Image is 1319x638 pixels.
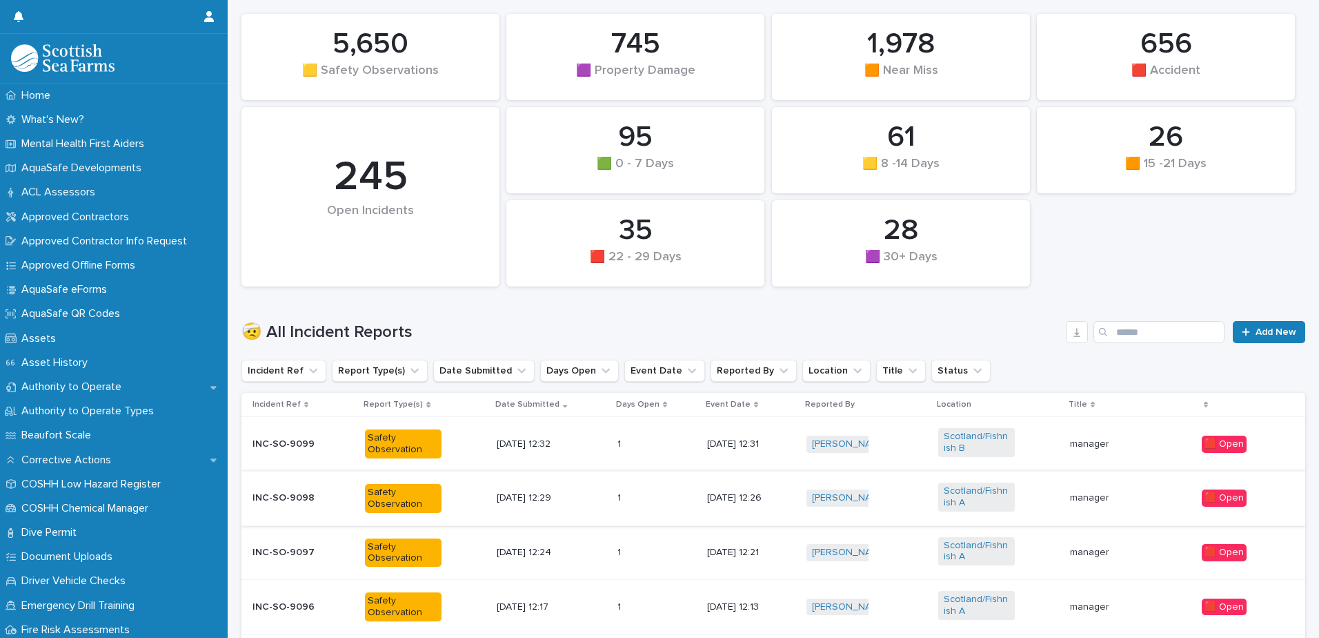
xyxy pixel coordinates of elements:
[812,547,887,559] a: [PERSON_NAME]
[433,360,535,382] button: Date Submitted
[795,120,1006,155] div: 61
[530,157,741,186] div: 🟩 0 - 7 Days
[332,360,428,382] button: Report Type(s)
[802,360,871,382] button: Location
[1093,321,1224,343] input: Search
[795,27,1006,61] div: 1,978
[944,485,1009,509] a: Scotland/Fishnish A
[1202,436,1247,453] div: 🟥 Open
[16,89,61,102] p: Home
[1060,27,1271,61] div: 656
[16,405,165,418] p: Authority to Operate Types
[624,360,705,382] button: Event Date
[795,64,1006,93] div: 🟧 Near Miss
[805,397,855,412] p: Reported By
[1060,157,1271,186] div: 🟧 15 -21 Days
[530,213,741,248] div: 35
[16,186,106,199] p: ACL Assessors
[795,250,1006,279] div: 🟪 30+ Days
[497,601,573,613] p: [DATE] 12:17
[365,592,442,621] div: Safety Observation
[1233,321,1305,343] a: Add New
[252,601,329,613] p: INC-SO-9096
[241,580,1305,635] tr: INC-SO-9096Safety Observation[DATE] 12:1711 [DATE] 12:13[PERSON_NAME] Scotland/Fishnish A manager...
[812,492,887,504] a: [PERSON_NAME]
[252,397,301,412] p: Incident Ref
[16,429,102,442] p: Beaufort Scale
[616,397,659,412] p: Days Open
[252,547,329,559] p: INC-SO-9097
[16,211,140,224] p: Approved Contractors
[617,436,624,450] p: 1
[16,162,152,175] p: AquaSafe Developments
[1202,599,1247,616] div: 🟥 Open
[937,397,971,412] p: Location
[16,259,146,272] p: Approved Offline Forms
[495,397,559,412] p: Date Submitted
[16,526,88,539] p: Dive Permit
[16,550,123,563] p: Document Uploads
[16,380,132,394] p: Authority to Operate
[707,547,784,559] p: [DATE] 12:21
[530,27,741,61] div: 745
[265,27,476,61] div: 5,650
[795,157,1006,186] div: 🟨 8 -14 Days
[707,438,784,450] p: [DATE] 12:31
[707,492,784,504] p: [DATE] 12:26
[365,539,442,568] div: Safety Observation
[617,544,624,559] p: 1
[16,454,122,467] p: Corrective Actions
[530,250,741,279] div: 🟥 22 - 29 Days
[252,438,329,450] p: INC-SO-9099
[944,431,1009,454] a: Scotland/Fishnish B
[1070,492,1147,504] p: manager
[944,594,1009,617] a: Scotland/Fishnish A
[540,360,619,382] button: Days Open
[11,44,115,72] img: bPIBxiqnSb2ggTQWdOVV
[1256,327,1296,337] span: Add New
[16,599,146,612] p: Emergency Drill Training
[1070,438,1147,450] p: manager
[241,360,326,382] button: Incident Ref
[711,360,797,382] button: Reported By
[617,490,624,504] p: 1
[241,525,1305,580] tr: INC-SO-9097Safety Observation[DATE] 12:2411 [DATE] 12:21[PERSON_NAME] Scotland/Fishnish A manager...
[876,360,926,382] button: Title
[265,153,476,202] div: 245
[1060,64,1271,93] div: 🟥 Accident
[617,599,624,613] p: 1
[707,601,784,613] p: [DATE] 12:13
[16,502,159,515] p: COSHH Chemical Manager
[812,438,887,450] a: [PERSON_NAME]
[497,438,573,450] p: [DATE] 12:32
[16,283,118,296] p: AquaSafe eForms
[16,623,141,637] p: Fire Risk Assessments
[364,397,423,412] p: Report Type(s)
[1202,490,1247,507] div: 🟥 Open
[706,397,751,412] p: Event Date
[1060,120,1271,155] div: 26
[944,540,1009,563] a: Scotland/Fishnish A
[16,332,67,345] p: Assets
[265,64,476,93] div: 🟨 Safety Observations
[16,307,131,320] p: AquaSafe QR Codes
[530,64,741,93] div: 🟪 Property Damage
[241,322,1060,342] h1: 🤕 All Incident Reports
[1070,601,1147,613] p: manager
[1202,544,1247,561] div: 🟥 Open
[365,484,442,513] div: Safety Observation
[252,492,329,504] p: INC-SO-9098
[241,471,1305,525] tr: INC-SO-9098Safety Observation[DATE] 12:2911 [DATE] 12:26[PERSON_NAME] Scotland/Fishnish A manager...
[16,356,99,369] p: Asset History
[16,113,95,126] p: What's New?
[497,492,573,504] p: [DATE] 12:29
[795,213,1006,248] div: 28
[241,417,1305,472] tr: INC-SO-9099Safety Observation[DATE] 12:3211 [DATE] 12:31[PERSON_NAME] Scotland/Fishnish B manager...
[365,429,442,458] div: Safety Observation
[812,601,887,613] a: [PERSON_NAME]
[16,574,137,588] p: Driver Vehicle Checks
[16,137,155,151] p: Mental Health First Aiders
[16,478,172,491] p: COSHH Low Hazard Register
[530,120,741,155] div: 95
